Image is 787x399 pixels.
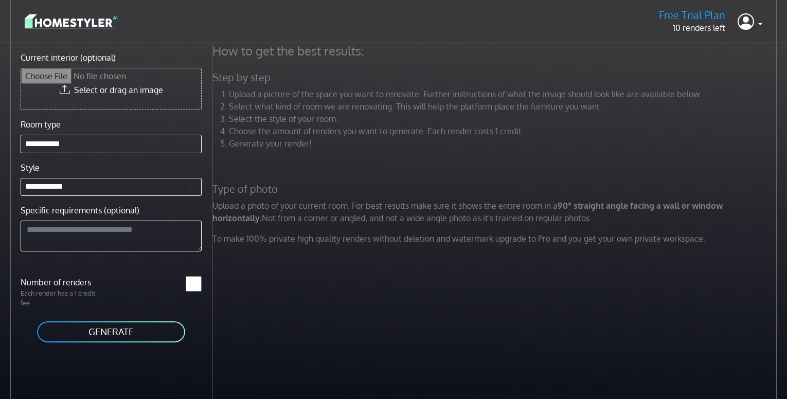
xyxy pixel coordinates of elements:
label: Number of renders [14,276,111,288]
h5: Step by step [206,71,785,84]
p: 10 renders left [659,22,725,34]
p: Upload a photo of your current room. For best results make sure it shows the entire room in a Not... [206,199,785,224]
p: Each render has a 1 credit fee [14,288,111,308]
li: Select what kind of room we are renovating. This will help the platform place the furniture you w... [229,100,779,113]
h5: Type of photo [206,183,785,195]
label: Room type [21,118,61,131]
button: GENERATE [36,320,186,343]
label: Current interior (optional) [21,51,116,64]
li: Select the style of your room. [229,113,779,125]
li: Choose the amount of renders you want to generate. Each render costs 1 credit. [229,125,779,137]
label: Specific requirements (optional) [21,204,139,216]
p: To make 100% private high quality renders without deletion and watermark upgrade to Pro and you g... [206,232,785,245]
li: Upload a picture of the space you want to renovate. Further instructions of what the image should... [229,88,779,100]
li: Generate your render! [229,137,779,150]
h4: How to get the best results: [206,43,785,59]
label: Style [21,161,40,174]
img: logo-3de290ba35641baa71223ecac5eacb59cb85b4c7fdf211dc9aaecaaee71ea2f8.svg [25,12,117,30]
h5: Free Trial Plan [659,9,725,22]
